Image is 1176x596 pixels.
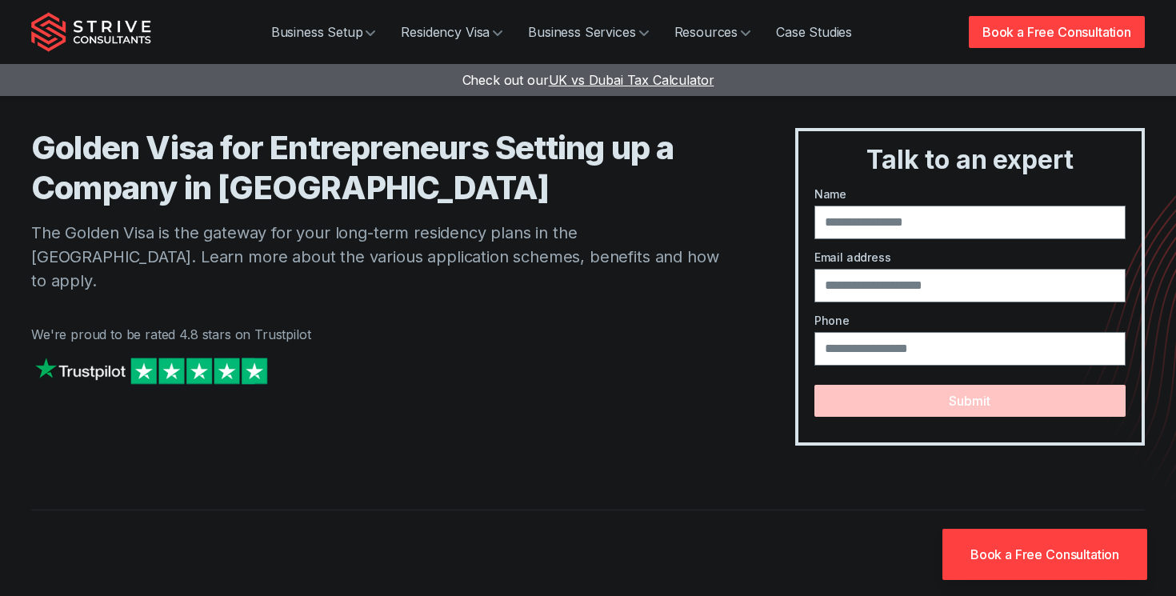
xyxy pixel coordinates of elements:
button: Submit [814,385,1126,417]
img: Strive Consultants [31,12,151,52]
label: Name [814,186,1126,202]
img: Strive on Trustpilot [31,354,271,388]
label: Phone [814,312,1126,329]
span: UK vs Dubai Tax Calculator [549,72,714,88]
a: Check out ourUK vs Dubai Tax Calculator [462,72,714,88]
a: Residency Visa [388,16,515,48]
p: The Golden Visa is the gateway for your long-term residency plans in the [GEOGRAPHIC_DATA]. Learn... [31,221,731,293]
a: Case Studies [763,16,865,48]
a: Book a Free Consultation [969,16,1145,48]
h3: Talk to an expert [805,144,1135,176]
a: Business Services [515,16,661,48]
h1: Golden Visa for Entrepreneurs Setting up a Company in [GEOGRAPHIC_DATA] [31,128,731,208]
a: Book a Free Consultation [942,529,1147,580]
p: We're proud to be rated 4.8 stars on Trustpilot [31,325,731,344]
a: Business Setup [258,16,389,48]
a: Resources [662,16,764,48]
label: Email address [814,249,1126,266]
